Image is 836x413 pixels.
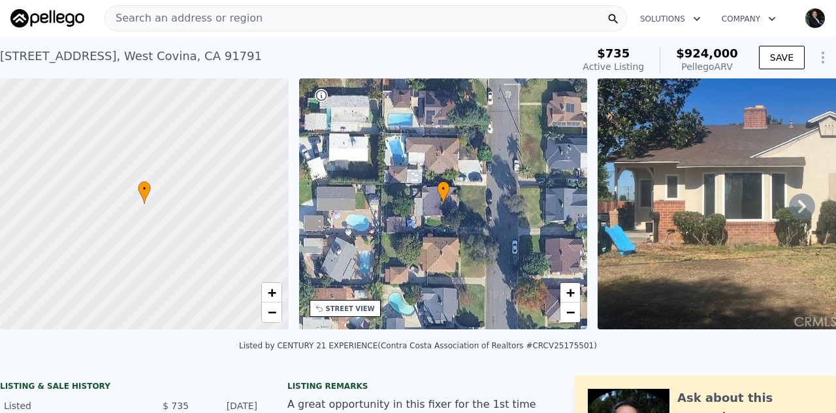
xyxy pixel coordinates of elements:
[759,46,805,69] button: SAVE
[326,304,375,314] div: STREET VIEW
[262,303,281,322] a: Zoom out
[239,341,597,350] div: Listed by CENTURY 21 EXPERIENCE (Contra Costa Association of Realtors #CRCV25175501)
[4,399,120,412] div: Listed
[676,46,738,60] span: $924,000
[560,303,580,322] a: Zoom out
[437,183,450,195] span: •
[262,283,281,303] a: Zoom in
[267,284,276,301] span: +
[711,7,786,31] button: Company
[676,60,738,73] div: Pellego ARV
[105,10,263,26] span: Search an address or region
[138,181,151,204] div: •
[287,381,549,391] div: Listing remarks
[163,401,189,411] span: $ 735
[597,46,630,60] span: $735
[437,181,450,204] div: •
[199,399,257,412] div: [DATE]
[583,61,644,72] span: Active Listing
[560,283,580,303] a: Zoom in
[810,44,836,71] button: Show Options
[267,304,276,320] span: −
[630,7,711,31] button: Solutions
[805,8,826,29] img: avatar
[566,304,575,320] span: −
[10,9,84,27] img: Pellego
[566,284,575,301] span: +
[138,183,151,195] span: •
